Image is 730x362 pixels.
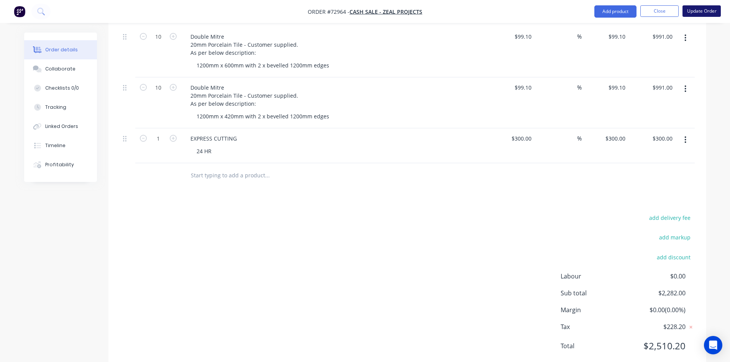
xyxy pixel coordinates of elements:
div: Profitability [45,161,74,168]
span: Order #72964 - [308,8,349,15]
button: Close [640,5,679,17]
div: Checklists 0/0 [45,85,79,92]
span: % [577,32,582,41]
button: Add product [594,5,636,18]
span: Tax [561,322,629,331]
span: $228.20 [628,322,685,331]
div: Double Mitre 20mm Porcelain Tile - Customer supplied. As per below description: [184,82,304,109]
span: $0.00 [628,272,685,281]
div: 1200mm x 420mm with 2 x bevelled 1200mm edges [190,111,335,122]
span: Sub total [561,288,629,298]
div: Linked Orders [45,123,78,130]
input: Start typing to add a product... [190,168,344,183]
div: Collaborate [45,66,75,72]
span: $2,510.20 [628,339,685,353]
span: Total [561,341,629,351]
div: 1200mm x 600mm with 2 x bevelled 1200mm edges [190,60,335,71]
button: Update Order [682,5,721,17]
span: $2,282.00 [628,288,685,298]
span: % [577,83,582,92]
button: Order details [24,40,97,59]
button: Checklists 0/0 [24,79,97,98]
span: Margin [561,305,629,314]
button: add markup [655,232,695,242]
button: Profitability [24,155,97,174]
span: % [577,134,582,143]
img: Factory [14,6,25,17]
div: Order details [45,46,78,53]
a: Cash Sale - Zeal Projects [349,8,422,15]
button: Timeline [24,136,97,155]
button: Collaborate [24,59,97,79]
div: Tracking [45,104,66,111]
button: add discount [653,252,695,262]
span: $0.00 ( 0.00 %) [628,305,685,314]
div: 24 HR [190,146,218,157]
span: Labour [561,272,629,281]
button: add delivery fee [645,213,695,223]
div: EXPRESS CUTTING [184,133,243,144]
button: Tracking [24,98,97,117]
button: Linked Orders [24,117,97,136]
div: Double Mitre 20mm Porcelain Tile - Customer supplied. As per below description: [184,31,304,58]
div: Open Intercom Messenger [704,336,722,354]
div: Timeline [45,142,66,149]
